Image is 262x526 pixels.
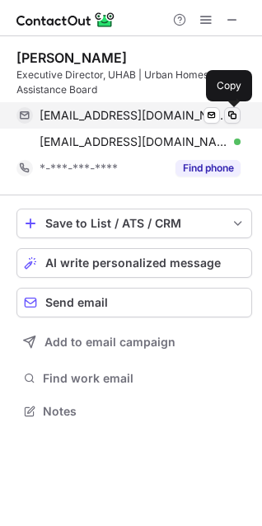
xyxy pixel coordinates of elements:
button: Send email [16,288,252,317]
span: [EMAIL_ADDRESS][DOMAIN_NAME] [40,108,228,123]
span: Notes [43,404,246,419]
span: Send email [45,296,108,309]
span: Add to email campaign [44,336,175,349]
button: save-profile-one-click [16,209,252,238]
button: AI write personalized message [16,248,252,278]
button: Notes [16,400,252,423]
div: Executive Director, UHAB | Urban Homesteading Assistance Board [16,68,252,97]
div: [PERSON_NAME] [16,49,127,66]
button: Add to email campaign [16,327,252,357]
img: ContactOut v5.3.10 [16,10,115,30]
span: AI write personalized message [45,256,221,270]
span: [EMAIL_ADDRESS][DOMAIN_NAME] [40,134,228,149]
div: Save to List / ATS / CRM [45,217,223,230]
button: Find work email [16,367,252,390]
button: Reveal Button [175,160,241,176]
span: Find work email [43,371,246,386]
